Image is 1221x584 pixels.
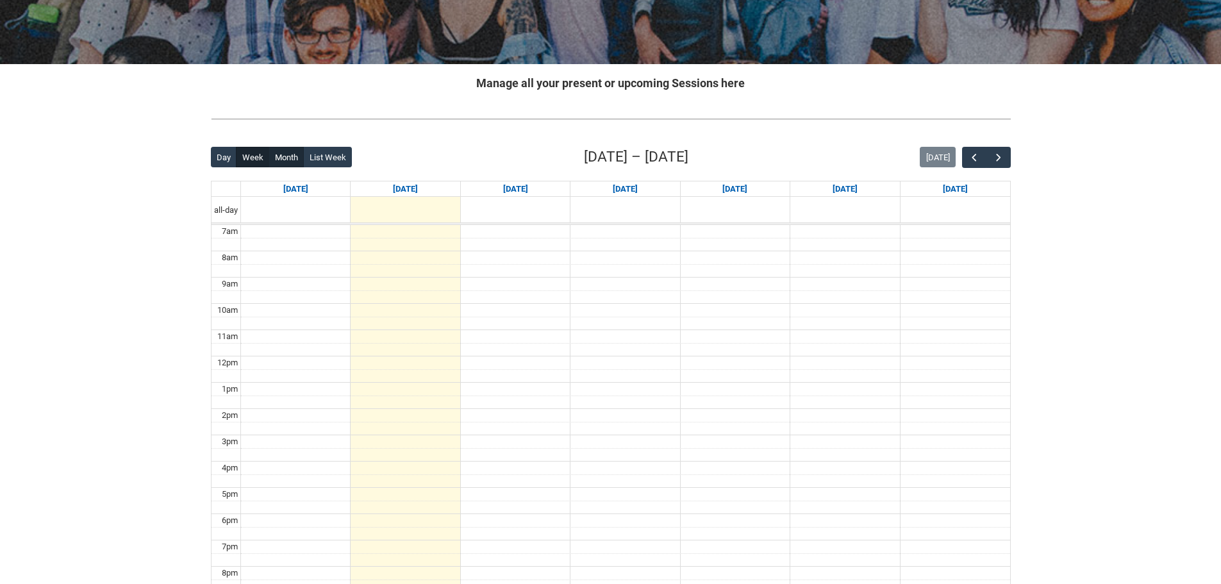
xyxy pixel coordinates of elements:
h2: Manage all your present or upcoming Sessions here [211,74,1011,92]
div: 1pm [219,383,240,396]
div: 10am [215,304,240,317]
button: [DATE] [920,147,956,167]
a: Go to September 11, 2025 [720,181,750,197]
button: Next Week [986,147,1010,168]
a: Go to September 8, 2025 [390,181,420,197]
div: 2pm [219,409,240,422]
button: List Week [303,147,352,167]
div: 9am [219,278,240,290]
img: REDU_GREY_LINE [211,112,1011,126]
button: Week [236,147,269,167]
div: 11am [215,330,240,343]
div: 3pm [219,435,240,448]
div: 7am [219,225,240,238]
span: all-day [212,204,240,217]
div: 8pm [219,567,240,580]
div: 4pm [219,462,240,474]
div: 5pm [219,488,240,501]
div: 6pm [219,514,240,527]
div: 8am [219,251,240,264]
button: Day [211,147,237,167]
a: Go to September 10, 2025 [610,181,640,197]
a: Go to September 12, 2025 [830,181,860,197]
button: Month [269,147,304,167]
div: 12pm [215,356,240,369]
button: Previous Week [962,147,986,168]
a: Go to September 7, 2025 [281,181,311,197]
h2: [DATE] – [DATE] [584,146,688,168]
div: 7pm [219,540,240,553]
a: Go to September 13, 2025 [940,181,970,197]
a: Go to September 9, 2025 [501,181,531,197]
